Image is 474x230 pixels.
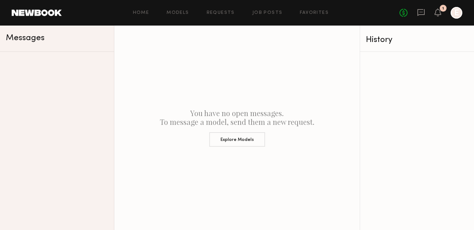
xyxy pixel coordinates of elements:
a: Favorites [300,11,329,15]
a: Explore Models [120,126,354,147]
div: 1 [442,7,444,11]
span: Messages [6,34,45,42]
div: You have no open messages. To message a model, send them a new request. [114,26,360,230]
a: E [451,7,462,19]
button: Explore Models [209,132,265,147]
a: Models [167,11,189,15]
a: Home [133,11,149,15]
a: Job Posts [252,11,283,15]
a: Requests [207,11,235,15]
div: History [366,36,468,44]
